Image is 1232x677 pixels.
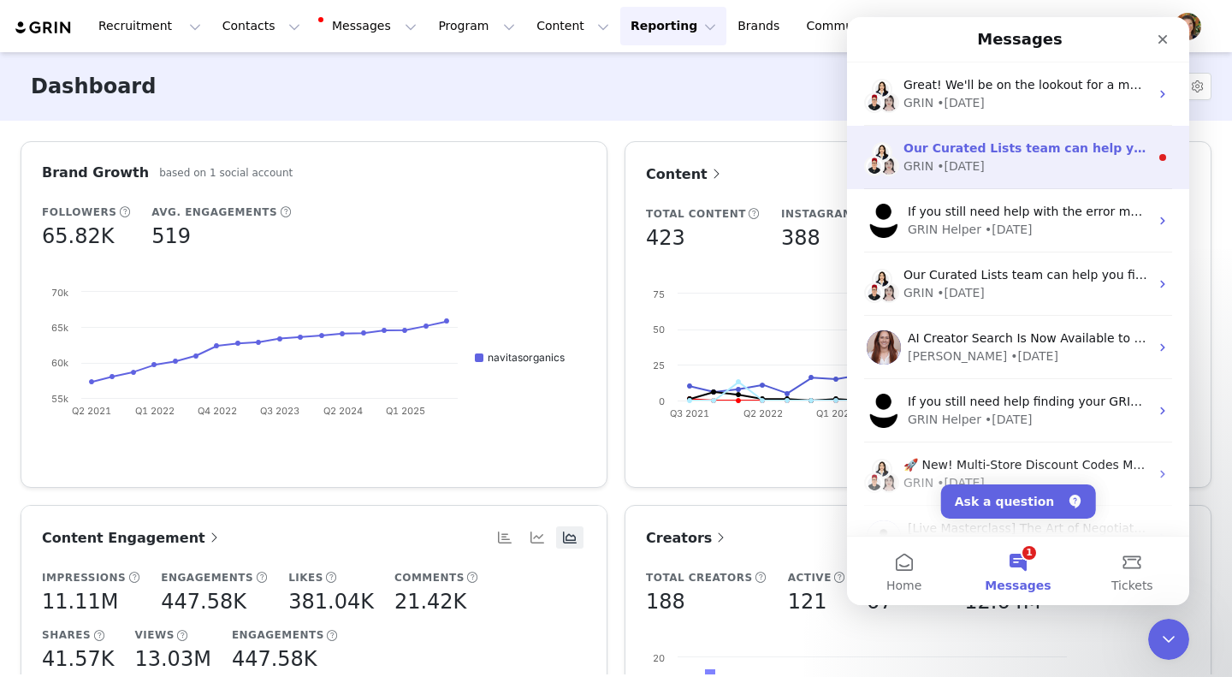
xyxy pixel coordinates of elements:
[232,627,324,643] h5: Engagements
[20,503,54,537] img: Profile image for Mackenzie
[39,562,74,574] span: Home
[25,125,45,145] img: Chriscely avatar
[42,586,118,617] h5: 11.11M
[25,252,45,272] img: Chriscely avatar
[56,77,86,95] div: GRIN
[394,586,466,617] h5: 21.42K
[428,7,525,45] button: Program
[90,77,138,95] div: • [DATE]
[1087,7,1124,45] a: Tasks
[138,394,186,412] div: • [DATE]
[90,140,138,158] div: • [DATE]
[56,267,86,285] div: GRIN
[816,407,856,419] text: Q1 2023
[72,405,111,417] text: Q2 2021
[198,405,237,417] text: Q4 2022
[788,570,832,585] h5: Active
[646,166,725,182] span: Content
[42,627,91,643] h5: Shares
[151,205,277,220] h5: Avg. Engagements
[25,442,45,462] img: Chriscely avatar
[135,405,175,417] text: Q1 2022
[781,223,820,253] h5: 388
[743,407,783,419] text: Q2 2022
[61,394,134,412] div: GRIN Helper
[653,288,665,300] text: 75
[61,377,1224,391] span: If you still need help finding your GRIN contract or have any other questions, I'm here to assist...
[51,322,68,334] text: 65k
[653,652,665,664] text: 20
[20,187,54,221] img: Profile image for GRIN Helper
[670,407,709,419] text: Q3 2021
[159,165,293,181] h5: based on 1 social account
[42,530,222,546] span: Content Engagement
[51,287,68,299] text: 70k
[56,61,609,74] span: Great! We'll be on the lookout for a message from them. We'll go ahead and close this case.
[781,206,854,222] h5: Instagram
[646,223,685,253] h5: 423
[42,644,114,674] h5: 41.57K
[311,7,427,45] button: Messages
[17,455,38,476] img: Jesse avatar
[134,644,210,674] h5: 13.03M
[42,163,149,183] h3: Brand Growth
[61,204,134,222] div: GRIN Helper
[797,7,894,45] a: Community
[138,562,204,574] span: Messages
[90,267,138,285] div: • [DATE]
[394,570,465,585] h5: Comments
[847,17,1189,605] iframe: Intercom live chat
[51,357,68,369] text: 60k
[20,377,54,411] img: Profile image for GRIN Helper
[526,7,619,45] button: Content
[620,7,726,45] button: Reporting
[1148,619,1189,660] iframe: Intercom live chat
[488,351,565,364] text: navitasorganics
[94,467,249,502] button: Ask a question
[56,140,86,158] div: GRIN
[1125,7,1163,45] button: Notifications
[42,527,222,549] a: Content Engagement
[20,313,54,347] img: Profile image for Emily
[288,586,374,617] h5: 381.04K
[42,205,116,220] h5: Followers
[161,570,253,585] h5: Engagements
[1164,13,1218,40] button: Profile
[1174,13,1201,40] img: b1bf456a-9fcb-45d2-aad8-24038500a953.jpg
[56,457,86,475] div: GRIN
[646,530,729,546] span: Creators
[32,265,52,286] img: Darlene avatar
[659,395,665,407] text: 0
[14,20,74,36] img: grin logo
[212,7,311,45] button: Contacts
[727,7,795,45] a: Brands
[232,644,317,674] h5: 447.58K
[228,520,342,588] button: Tickets
[646,206,746,222] h5: Total Content
[42,570,126,585] h5: Impressions
[260,405,299,417] text: Q3 2023
[51,393,68,405] text: 55k
[163,330,211,348] div: • [DATE]
[323,405,363,417] text: Q2 2024
[646,586,685,617] h5: 188
[31,71,156,102] h3: Dashboard
[42,221,114,252] h5: 65.82K
[646,163,725,185] a: Content
[114,520,228,588] button: Messages
[32,139,52,159] img: Darlene avatar
[90,457,138,475] div: • [DATE]
[653,359,665,371] text: 25
[138,204,186,222] div: • [DATE]
[386,405,425,417] text: Q1 2025
[264,562,306,574] span: Tickets
[17,265,38,286] img: Jesse avatar
[61,330,160,348] div: [PERSON_NAME]
[32,455,52,476] img: Darlene avatar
